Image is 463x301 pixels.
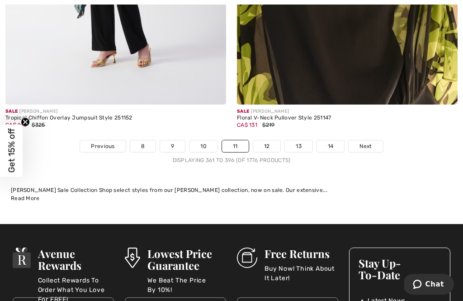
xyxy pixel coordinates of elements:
[317,140,345,152] a: 14
[32,122,45,128] span: $325
[21,117,30,126] button: Close teaser
[5,109,18,114] span: Sale
[237,109,249,114] span: Sale
[6,129,17,173] span: Get 15% off
[237,108,458,115] div: [PERSON_NAME]
[160,140,185,152] a: 9
[349,140,383,152] a: Next
[222,140,249,152] a: 11
[5,122,27,128] span: CA$ 163
[359,257,441,281] h3: Stay Up-To-Date
[189,140,217,152] a: 10
[237,122,257,128] span: CA$ 131
[13,248,31,268] img: Avenue Rewards
[91,142,114,150] span: Previous
[285,140,312,152] a: 13
[147,276,226,294] p: We Beat The Price By 10%!
[404,274,454,296] iframe: Opens a widget where you can chat to one of our agents
[38,248,114,271] h3: Avenue Rewards
[265,248,338,259] h3: Free Returns
[265,264,338,282] p: Buy Now! Think About It Later!
[130,140,156,152] a: 8
[5,108,226,115] div: [PERSON_NAME]
[237,115,458,121] div: Floral V-Neck Pullover Style 251147
[11,186,452,194] div: [PERSON_NAME] Sale Collection Shop select styles from our [PERSON_NAME] collection, now on sale. ...
[262,122,274,128] span: $219
[253,140,281,152] a: 12
[125,248,140,268] img: Lowest Price Guarantee
[359,142,372,150] span: Next
[147,248,226,271] h3: Lowest Price Guarantee
[237,248,257,268] img: Free Returns
[5,115,226,121] div: Tropical Chiffon Overlay Jumpsuit Style 251152
[11,195,40,201] span: Read More
[38,276,114,294] p: Collect Rewards To Order What You Love For FREE!
[80,140,125,152] a: Previous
